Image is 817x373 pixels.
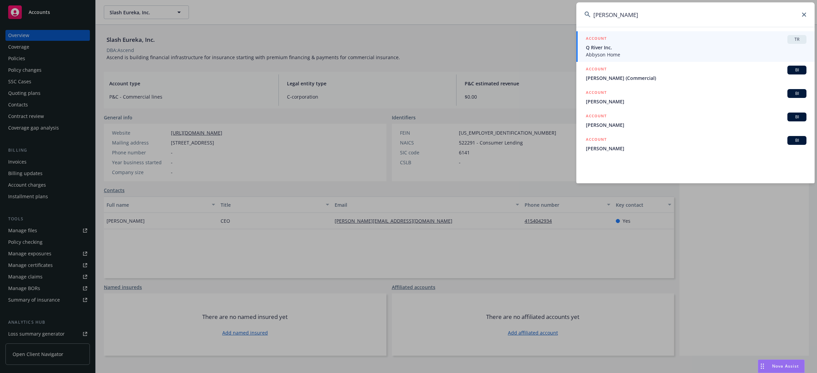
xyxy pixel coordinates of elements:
[586,74,806,82] span: [PERSON_NAME] (Commercial)
[586,136,607,144] h5: ACCOUNT
[586,113,607,121] h5: ACCOUNT
[586,98,806,105] span: [PERSON_NAME]
[586,44,806,51] span: Q River Inc.
[576,2,815,27] input: Search...
[586,66,607,74] h5: ACCOUNT
[576,109,815,132] a: ACCOUNTBI[PERSON_NAME]
[772,363,799,369] span: Nova Assist
[790,114,804,120] span: BI
[790,90,804,97] span: BI
[586,121,806,129] span: [PERSON_NAME]
[790,137,804,143] span: BI
[586,145,806,152] span: [PERSON_NAME]
[758,359,805,373] button: Nova Assist
[586,89,607,97] h5: ACCOUNT
[790,36,804,43] span: TR
[576,62,815,85] a: ACCOUNTBI[PERSON_NAME] (Commercial)
[758,360,767,373] div: Drag to move
[576,85,815,109] a: ACCOUNTBI[PERSON_NAME]
[586,51,806,58] span: Abbyson Home
[576,31,815,62] a: ACCOUNTTRQ River Inc.Abbyson Home
[586,35,607,43] h5: ACCOUNT
[790,67,804,73] span: BI
[576,132,815,156] a: ACCOUNTBI[PERSON_NAME]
